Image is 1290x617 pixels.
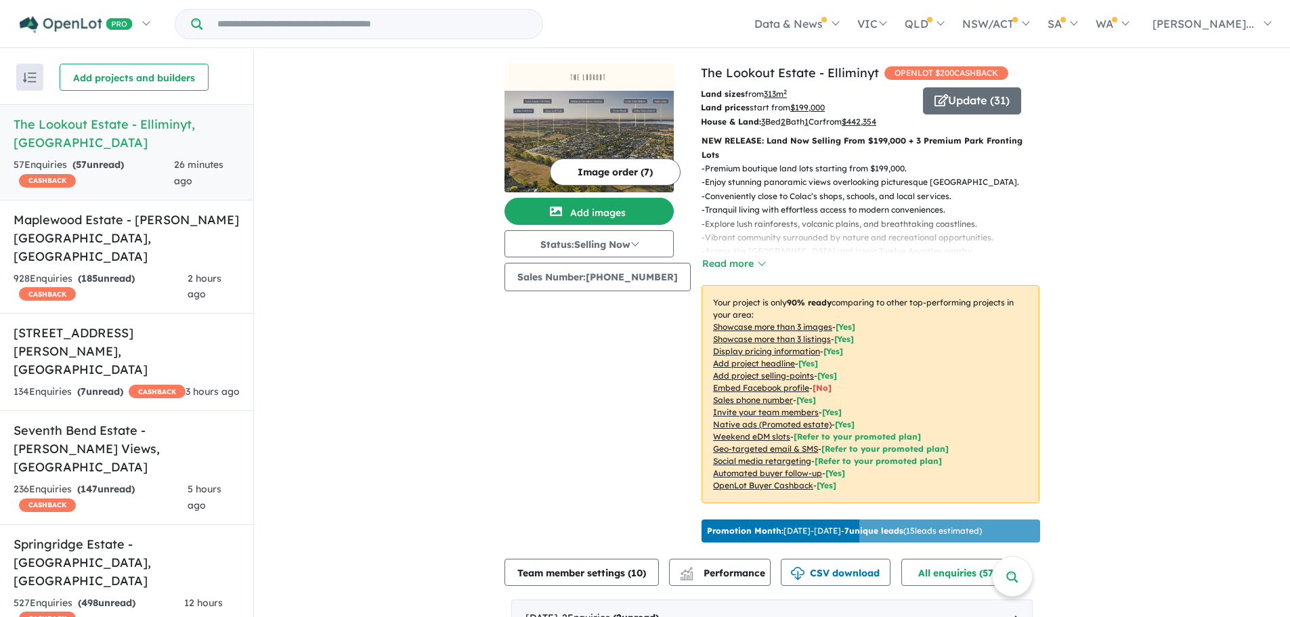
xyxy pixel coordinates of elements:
strong: ( unread) [77,385,123,398]
u: 3 [761,116,765,127]
button: CSV download [781,559,890,586]
p: - Conveniently close to Colac’s shops, schools, and local services. [702,190,1030,203]
span: [Yes] [835,419,855,429]
u: 313 m [764,89,787,99]
p: - Premium boutique land lots starting from $199,000. [702,162,1030,175]
p: - Enjoy stunning panoramic views overlooking picturesque [GEOGRAPHIC_DATA]. [702,175,1030,189]
span: [ Yes ] [834,334,854,344]
h5: [STREET_ADDRESS][PERSON_NAME] , [GEOGRAPHIC_DATA] [14,324,240,379]
b: 7 unique leads [844,526,903,536]
span: CASHBACK [19,174,76,188]
img: download icon [791,567,804,580]
span: CASHBACK [129,385,186,398]
u: $ 199,000 [790,102,825,112]
p: [DATE] - [DATE] - ( 15 leads estimated) [707,525,982,537]
p: NEW RELEASE: Land Now Selling From $199,000 + 3 Premium Park Fronting Lots [702,134,1039,162]
strong: ( unread) [77,483,135,495]
span: OPENLOT $ 200 CASHBACK [884,66,1008,80]
b: Promotion Month: [707,526,783,536]
u: Automated buyer follow-up [713,468,822,478]
button: All enquiries (57) [901,559,1024,586]
b: 90 % ready [787,297,832,307]
img: line-chart.svg [681,567,693,574]
span: [Yes] [825,468,845,478]
div: 134 Enquir ies [14,384,186,400]
u: Showcase more than 3 images [713,322,832,332]
b: House & Land: [701,116,761,127]
b: Land sizes [701,89,745,99]
h5: The Lookout Estate - Elliminyt , [GEOGRAPHIC_DATA] [14,115,240,152]
span: 7 [81,385,86,398]
u: Embed Facebook profile [713,383,809,393]
span: 2 hours ago [188,272,221,301]
button: Status:Selling Now [504,230,674,257]
button: Add projects and builders [60,64,209,91]
span: [Refer to your promoted plan] [821,444,949,454]
span: 10 [631,567,643,579]
span: [ Yes ] [823,346,843,356]
span: [Refer to your promoted plan] [794,431,921,442]
img: bar-chart.svg [680,572,693,580]
input: Try estate name, suburb, builder or developer [205,9,540,39]
p: Bed Bath Car from [701,115,913,129]
span: 3 hours ago [186,385,240,398]
button: Read more [702,256,765,272]
span: Performance [682,567,765,579]
p: start from [701,101,913,114]
span: 185 [81,272,98,284]
span: [ Yes ] [817,370,837,381]
button: Add images [504,198,674,225]
div: 57 Enquir ies [14,157,174,190]
p: - Tranquil living with effortless access to modern conveniences. [702,203,1030,217]
img: The Lookout Estate - Elliminyt Logo [510,69,668,85]
span: [Refer to your promoted plan] [815,456,942,466]
button: Sales Number:[PHONE_NUMBER] [504,263,691,291]
span: [PERSON_NAME]... [1153,17,1254,30]
b: Land prices [701,102,750,112]
u: Geo-targeted email & SMS [713,444,818,454]
u: Invite your team members [713,407,819,417]
img: Openlot PRO Logo White [20,16,133,33]
u: Add project headline [713,358,795,368]
button: Image order (7) [550,158,681,186]
span: CASHBACK [19,498,76,512]
span: 498 [81,597,98,609]
span: 147 [81,483,98,495]
button: Team member settings (10) [504,559,659,586]
u: OpenLot Buyer Cashback [713,480,813,490]
span: [ Yes ] [836,322,855,332]
div: 928 Enquir ies [14,271,188,303]
u: Showcase more than 3 listings [713,334,831,344]
strong: ( unread) [78,597,135,609]
span: [ Yes ] [798,358,818,368]
h5: Seventh Bend Estate - [PERSON_NAME] Views , [GEOGRAPHIC_DATA] [14,421,240,476]
a: The Lookout Estate - Elliminyt LogoThe Lookout Estate - Elliminyt [504,64,674,192]
u: 2 [781,116,786,127]
u: Weekend eDM slots [713,431,790,442]
strong: ( unread) [78,272,135,284]
span: [ Yes ] [796,395,816,405]
u: Native ads (Promoted estate) [713,419,832,429]
u: Add project selling-points [713,370,814,381]
u: 1 [804,116,809,127]
u: Sales phone number [713,395,793,405]
span: 5 hours ago [188,483,221,511]
span: [ No ] [813,383,832,393]
img: The Lookout Estate - Elliminyt [504,91,674,192]
span: 57 [76,158,87,171]
button: Update (31) [923,87,1021,114]
span: [ Yes ] [822,407,842,417]
strong: ( unread) [72,158,124,171]
p: from [701,87,913,101]
u: Display pricing information [713,346,820,356]
h5: Maplewood Estate - [PERSON_NAME][GEOGRAPHIC_DATA] , [GEOGRAPHIC_DATA] [14,211,240,265]
p: - Vibrant community surrounded by nature and recreational opportunities. [702,231,1030,244]
u: Social media retargeting [713,456,811,466]
sup: 2 [783,88,787,95]
div: 236 Enquir ies [14,482,188,514]
span: [Yes] [817,480,836,490]
p: - Access the [GEOGRAPHIC_DATA] and iconic Twelve Apostles nearby. [702,244,1030,258]
span: 26 minutes ago [174,158,223,187]
p: - Explore lush rainforests, volcanic plains, and breathtaking coastlines. [702,217,1030,231]
a: The Lookout Estate - Elliminyt [701,65,879,81]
